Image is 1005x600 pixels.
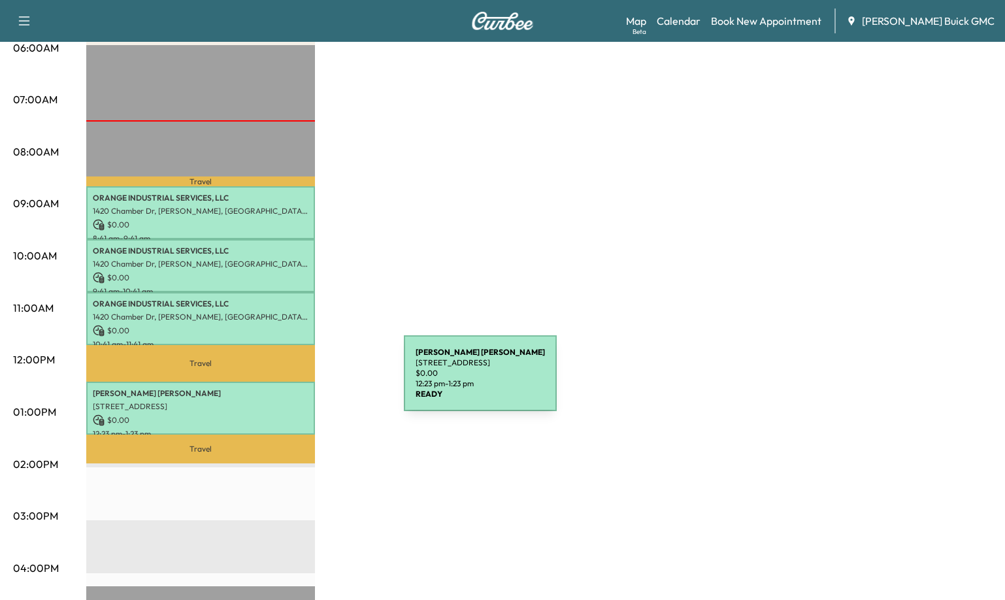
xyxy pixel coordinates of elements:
[13,404,56,420] p: 01:00PM
[93,286,308,297] p: 9:41 am - 10:41 am
[93,259,308,269] p: 1420 Chamber Dr, [PERSON_NAME], [GEOGRAPHIC_DATA], [GEOGRAPHIC_DATA]
[93,312,308,322] p: 1420 Chamber Dr, [PERSON_NAME], [GEOGRAPHIC_DATA], [GEOGRAPHIC_DATA]
[13,560,59,576] p: 04:00PM
[13,300,54,316] p: 11:00AM
[13,92,58,107] p: 07:00AM
[471,12,534,30] img: Curbee Logo
[13,248,57,263] p: 10:00AM
[626,13,646,29] a: MapBeta
[93,401,308,412] p: [STREET_ADDRESS]
[711,13,821,29] a: Book New Appointment
[86,435,315,463] p: Travel
[13,456,58,472] p: 02:00PM
[93,388,308,399] p: [PERSON_NAME] [PERSON_NAME]
[93,272,308,284] p: $ 0.00
[862,13,995,29] span: [PERSON_NAME] Buick GMC
[13,352,55,367] p: 12:00PM
[86,345,315,382] p: Travel
[93,339,308,350] p: 10:41 am - 11:41 am
[633,27,646,37] div: Beta
[93,299,308,309] p: ORANGE INDUSTRIAL SERVICES, LLC
[93,219,308,231] p: $ 0.00
[13,40,59,56] p: 06:00AM
[13,195,59,211] p: 09:00AM
[93,429,308,439] p: 12:23 pm - 1:23 pm
[657,13,700,29] a: Calendar
[93,246,308,256] p: ORANGE INDUSTRIAL SERVICES, LLC
[93,233,308,244] p: 8:41 am - 9:41 am
[93,325,308,337] p: $ 0.00
[93,414,308,426] p: $ 0.00
[86,176,315,186] p: Travel
[13,144,59,159] p: 08:00AM
[93,193,308,203] p: ORANGE INDUSTRIAL SERVICES, LLC
[93,206,308,216] p: 1420 Chamber Dr, [PERSON_NAME], [GEOGRAPHIC_DATA], [GEOGRAPHIC_DATA]
[13,508,58,524] p: 03:00PM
